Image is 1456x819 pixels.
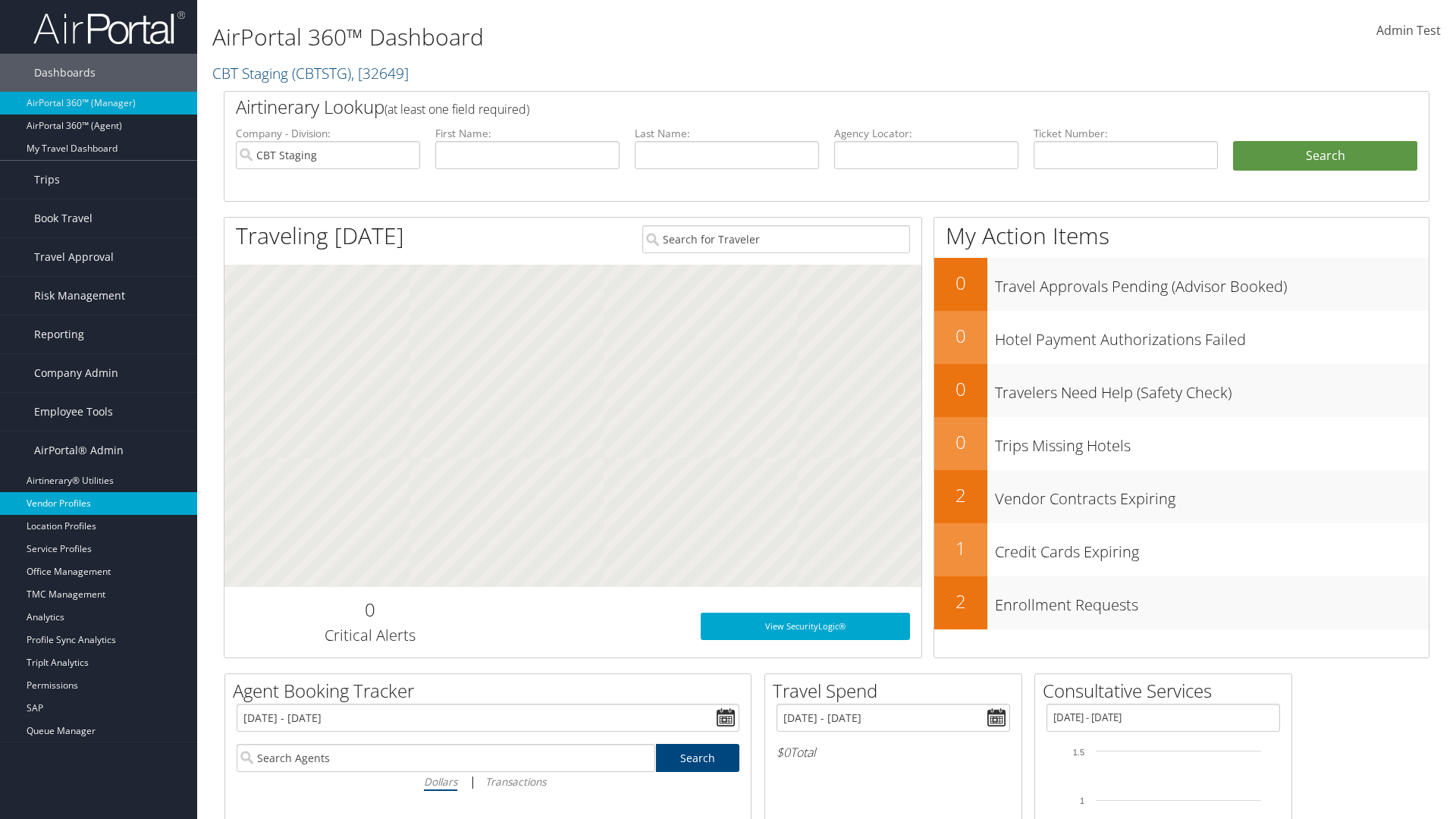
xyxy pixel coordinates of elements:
[236,220,404,252] h1: Traveling [DATE]
[237,772,739,791] div: |
[34,277,125,315] span: Risk Management
[777,744,790,761] span: $0
[1073,748,1084,757] tspan: 1.5
[236,625,504,646] h3: Critical Alerts
[34,238,114,276] span: Travel Approval
[33,10,185,45] img: airportal-logo.png
[934,523,1429,576] a: 1Credit Cards Expiring
[934,470,1429,523] a: 2Vendor Contracts Expiring
[642,225,910,253] input: Search for Traveler
[995,375,1429,403] h3: Travelers Need Help (Safety Check)
[34,54,96,92] span: Dashboards
[834,126,1018,141] label: Agency Locator:
[934,376,987,402] h2: 0
[237,744,655,772] input: Search Agents
[995,322,1429,350] h3: Hotel Payment Authorizations Failed
[236,126,420,141] label: Company - Division:
[1043,678,1291,704] h2: Consultative Services
[934,258,1429,311] a: 0Travel Approvals Pending (Advisor Booked)
[384,101,529,118] span: (at least one field required)
[934,364,1429,417] a: 0Travelers Need Help (Safety Check)
[635,126,819,141] label: Last Name:
[995,587,1429,616] h3: Enrollment Requests
[773,678,1021,704] h2: Travel Spend
[995,534,1429,563] h3: Credit Cards Expiring
[351,63,409,83] span: , [ 32649 ]
[777,744,1010,761] h6: Total
[34,393,113,431] span: Employee Tools
[292,63,351,83] span: ( CBTSTG )
[34,431,124,469] span: AirPortal® Admin
[212,21,1031,53] h1: AirPortal 360™ Dashboard
[1376,8,1441,55] a: Admin Test
[485,774,546,789] i: Transactions
[212,63,409,83] a: CBT Staging
[701,613,910,640] a: View SecurityLogic®
[424,774,457,789] i: Dollars
[934,311,1429,364] a: 0Hotel Payment Authorizations Failed
[995,481,1429,510] h3: Vendor Contracts Expiring
[34,354,118,392] span: Company Admin
[934,417,1429,470] a: 0Trips Missing Hotels
[995,428,1429,457] h3: Trips Missing Hotels
[236,597,504,623] h2: 0
[934,535,987,561] h2: 1
[236,94,1317,120] h2: Airtinerary Lookup
[1233,141,1417,171] button: Search
[1080,796,1084,805] tspan: 1
[934,220,1429,252] h1: My Action Items
[934,270,987,296] h2: 0
[1376,22,1441,39] span: Admin Test
[1034,126,1218,141] label: Ticket Number:
[34,315,84,353] span: Reporting
[934,323,987,349] h2: 0
[233,678,751,704] h2: Agent Booking Tracker
[934,588,987,614] h2: 2
[934,429,987,455] h2: 0
[995,268,1429,297] h3: Travel Approvals Pending (Advisor Booked)
[656,744,740,772] a: Search
[34,199,93,237] span: Book Travel
[934,576,1429,629] a: 2Enrollment Requests
[435,126,620,141] label: First Name:
[34,161,60,199] span: Trips
[934,482,987,508] h2: 2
